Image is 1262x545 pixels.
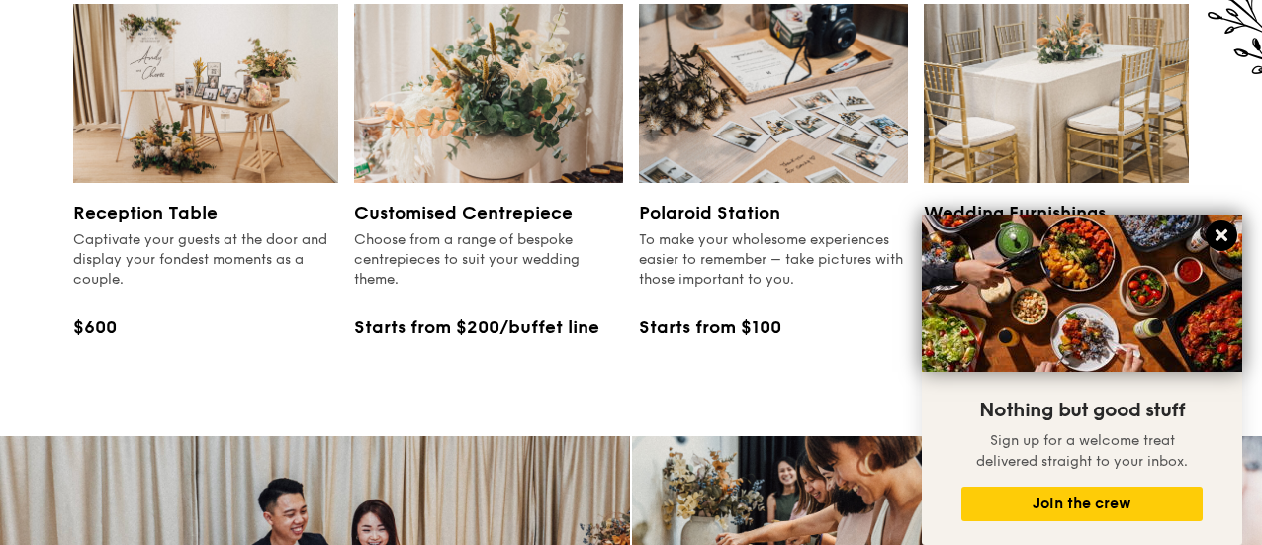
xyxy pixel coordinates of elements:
div: Starts from $100 [639,314,908,341]
span: Nothing but good stuff [979,399,1185,422]
h3: Reception Table [73,199,338,227]
div: Choose from a range of bespoke centrepieces to suit your wedding theme. [354,230,623,290]
div: $600 [73,314,338,341]
img: DSC07876-Edit02-Large.jpeg [922,215,1242,372]
img: Grain Weddings Polaroid Station [639,4,908,183]
div: To make your wholesome experiences easier to remember – take pictures with those important to you. [639,230,908,290]
img: Grain Weddings Customised Centrepiece [354,4,623,183]
h3: Polaroid Station [639,199,908,227]
span: Sign up for a welcome treat delivered straight to your inbox. [976,432,1188,470]
button: Close [1206,220,1237,251]
h3: Wedding Furnishings [924,199,1189,227]
img: Grain Weddings Reception Table [73,4,338,183]
div: Captivate your guests at the door and display your fondest moments as a couple. [73,230,338,290]
img: Grain Weddings Wedding Furnishings [924,4,1189,183]
button: Join the crew [961,487,1203,521]
div: Starts from $200/buffet line [354,314,623,341]
h3: Customised Centrepiece [354,199,623,227]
